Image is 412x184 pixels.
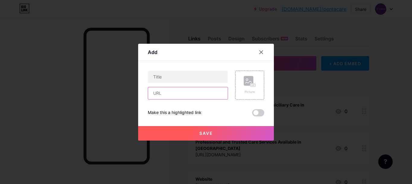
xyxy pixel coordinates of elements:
input: Title [148,71,228,83]
div: Make this a highlighted link [148,109,201,116]
input: URL [148,87,228,99]
span: Save [199,131,213,136]
div: Add [148,49,157,56]
div: Picture [244,90,256,94]
button: Save [138,126,274,141]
